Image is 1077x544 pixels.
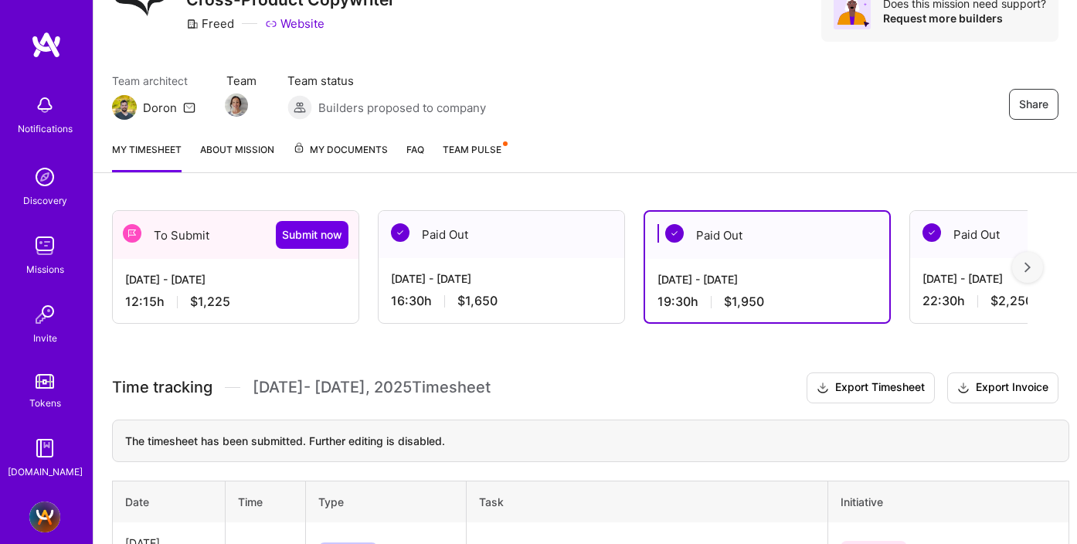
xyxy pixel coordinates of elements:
[724,294,764,310] span: $1,950
[113,211,358,259] div: To Submit
[443,144,501,155] span: Team Pulse
[29,90,60,121] img: bell
[29,395,61,411] div: Tokens
[657,294,877,310] div: 19:30 h
[226,73,257,89] span: Team
[29,501,60,532] img: A.Team - Full-stack Demand Growth team!
[186,15,234,32] div: Freed
[657,271,877,287] div: [DATE] - [DATE]
[200,141,274,172] a: About Mission
[379,211,624,258] div: Paid Out
[293,141,388,158] span: My Documents
[645,212,889,259] div: Paid Out
[112,73,195,89] span: Team architect
[112,141,182,172] a: My timesheet
[125,271,346,287] div: [DATE] - [DATE]
[123,224,141,243] img: To Submit
[29,161,60,192] img: discovery
[287,73,486,89] span: Team status
[282,227,342,243] span: Submit now
[807,372,935,403] button: Export Timesheet
[318,100,486,116] span: Builders proposed to company
[31,31,62,59] img: logo
[26,261,64,277] div: Missions
[466,481,827,522] th: Task
[36,374,54,389] img: tokens
[112,95,137,120] img: Team Architect
[287,95,312,120] img: Builders proposed to company
[8,464,83,480] div: [DOMAIN_NAME]
[112,420,1069,462] div: The timesheet has been submitted. Further editing is disabled.
[33,330,57,346] div: Invite
[817,380,829,396] i: icon Download
[113,481,226,522] th: Date
[391,270,612,287] div: [DATE] - [DATE]
[112,378,212,397] span: Time tracking
[883,11,1046,25] div: Request more builders
[125,294,346,310] div: 12:15 h
[186,18,199,30] i: icon CompanyGray
[293,141,388,172] a: My Documents
[276,221,348,249] button: Submit now
[1024,262,1031,273] img: right
[225,481,305,522] th: Time
[183,101,195,114] i: icon Mail
[225,93,248,117] img: Team Member Avatar
[29,230,60,261] img: teamwork
[391,293,612,309] div: 16:30 h
[29,433,60,464] img: guide book
[305,481,466,522] th: Type
[23,192,67,209] div: Discovery
[226,92,246,118] a: Team Member Avatar
[827,481,1069,522] th: Initiative
[922,223,941,242] img: Paid Out
[29,299,60,330] img: Invite
[406,141,424,172] a: FAQ
[391,223,409,242] img: Paid Out
[1009,89,1058,120] button: Share
[253,378,491,397] span: [DATE] - [DATE] , 2025 Timesheet
[665,224,684,243] img: Paid Out
[190,294,230,310] span: $1,225
[1019,97,1048,112] span: Share
[18,121,73,137] div: Notifications
[443,141,506,172] a: Team Pulse
[265,15,324,32] a: Website
[957,380,970,396] i: icon Download
[25,501,64,532] a: A.Team - Full-stack Demand Growth team!
[457,293,498,309] span: $1,650
[143,100,177,116] div: Doron
[947,372,1058,403] button: Export Invoice
[990,293,1033,309] span: $2,250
